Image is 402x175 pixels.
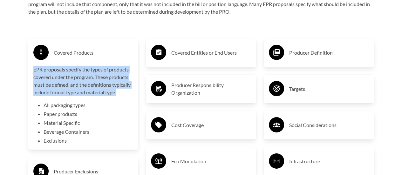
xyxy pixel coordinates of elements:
[289,120,369,130] h3: Social Considerations
[171,156,251,166] h3: Eco Modulation
[44,137,133,145] li: Exclusions
[54,48,133,58] h3: Covered Products
[289,156,369,166] h3: Infrastructure
[44,101,133,109] li: All packaging types
[289,48,369,58] h3: Producer Definition
[33,66,133,96] p: EPR proposals specify the types of products covered under the program. These products must be def...
[44,128,133,136] li: Beverage Containers
[171,81,251,97] h3: Producer Responsibility Organization
[171,48,251,58] h3: Covered Entities or End Users
[44,119,133,127] li: Material Specific
[171,120,251,130] h3: Cost Coverage
[44,110,133,118] li: Paper products
[289,84,369,94] h3: Targets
